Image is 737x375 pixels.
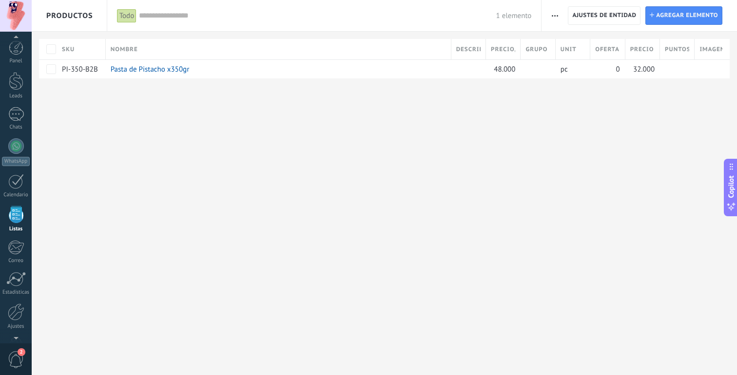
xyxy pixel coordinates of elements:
span: 32.000 [633,65,655,74]
div: Chats [2,124,30,131]
span: pc [561,65,568,74]
span: Nombre [111,45,138,54]
div: WhatsApp [2,157,30,166]
span: Descripción [456,45,481,54]
button: Ajustes de entidad [568,6,640,25]
span: Precio , $ [491,45,515,54]
span: Grupo [525,45,547,54]
div: PI-350-B2B [57,60,101,78]
span: Imagen [699,45,722,54]
div: Listas [2,226,30,232]
span: SKU [62,45,75,54]
span: Agregar elemento [656,7,718,24]
span: 2 [18,348,25,356]
span: Unit [561,45,577,54]
span: Copilot [726,176,736,198]
span: 1 elemento [496,11,532,20]
div: Leads [2,93,30,99]
div: Correo [2,258,30,264]
button: Más [548,6,562,25]
a: Pasta de Pistacho x350gr [111,65,190,74]
div: pc [556,60,585,78]
span: Oferta especial 1 , $ [595,45,620,54]
div: Todo [117,9,137,23]
div: Panel [2,58,30,64]
span: 48.000 [494,65,515,74]
span: 0 [616,65,620,74]
span: Precio al por mayor , $ [630,45,655,54]
span: Ajustes de entidad [572,7,636,24]
span: PI-350-B2B [62,65,98,74]
span: Puntos por compra [665,45,689,54]
div: Estadísticas [2,289,30,296]
div: Ajustes [2,323,30,330]
div: Calendario [2,192,30,198]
